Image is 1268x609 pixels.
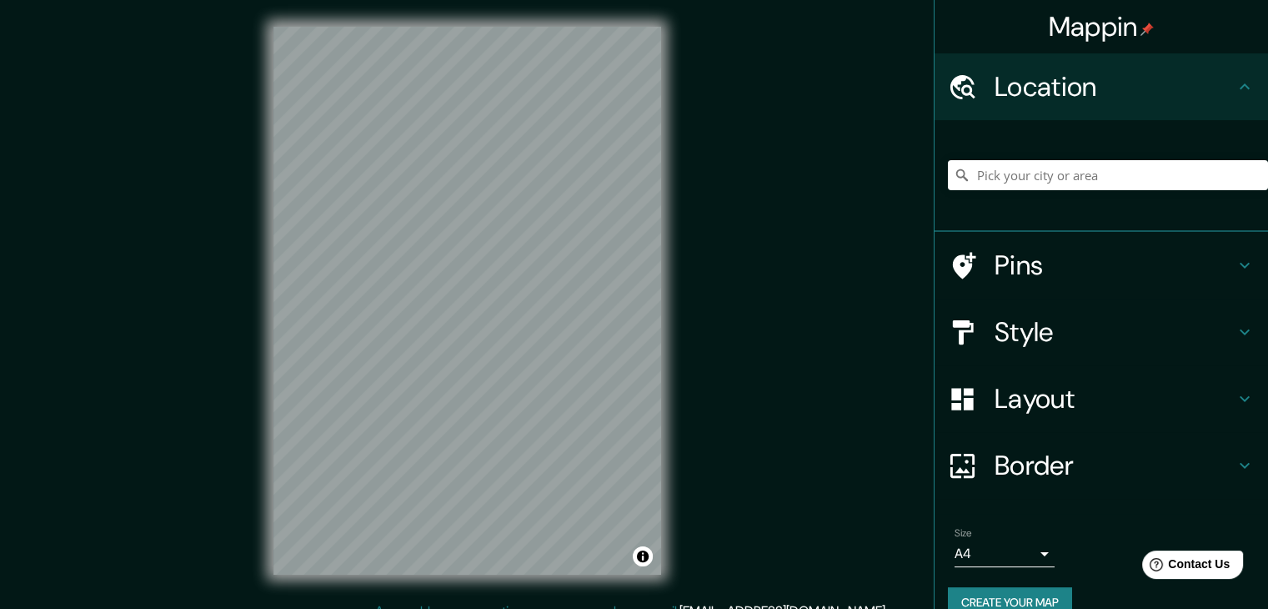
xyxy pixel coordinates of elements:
h4: Location [995,70,1235,103]
h4: Pins [995,249,1235,282]
h4: Border [995,449,1235,482]
canvas: Map [273,27,661,575]
img: pin-icon.png [1140,23,1154,36]
input: Pick your city or area [948,160,1268,190]
h4: Mappin [1049,10,1155,43]
h4: Style [995,315,1235,349]
iframe: Help widget launcher [1120,544,1250,591]
div: Border [935,432,1268,499]
div: A4 [955,541,1055,567]
div: Location [935,53,1268,120]
div: Pins [935,232,1268,299]
label: Size [955,526,972,541]
button: Toggle attribution [633,546,653,566]
h4: Layout [995,382,1235,415]
div: Style [935,299,1268,365]
div: Layout [935,365,1268,432]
